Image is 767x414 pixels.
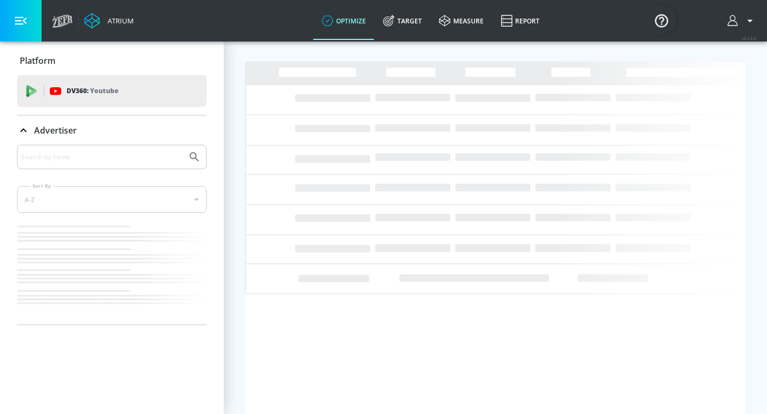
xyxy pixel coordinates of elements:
p: Platform [20,55,55,67]
a: Target [374,2,430,40]
div: Platform [17,46,207,76]
label: Sort By [30,183,53,189]
a: Atrium [84,13,134,29]
span: v 4.24.0 [741,35,756,41]
div: Advertiser [17,115,207,145]
div: A-Z [17,186,207,213]
input: Search by name [21,150,183,164]
div: Advertiser [17,145,207,325]
a: optimize [313,2,374,40]
a: Report [492,2,548,40]
div: Atrium [103,16,134,26]
p: Advertiser [34,125,77,136]
nav: list of Advertiser [17,221,207,325]
a: measure [430,2,492,40]
button: Open Resource Center [647,5,676,35]
p: DV360: [67,85,118,97]
div: DV360: Youtube [17,75,207,107]
p: Youtube [90,85,118,96]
